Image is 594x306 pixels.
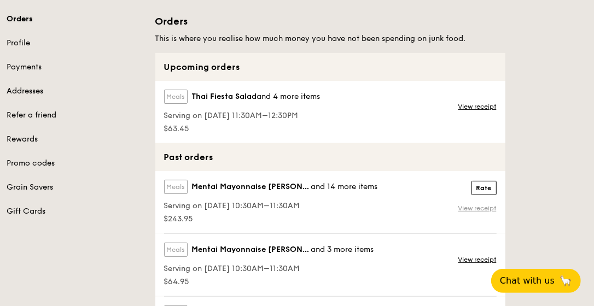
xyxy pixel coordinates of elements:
a: Refer a friend [7,110,142,121]
h1: Orders [155,14,505,29]
span: Chat with us [500,274,555,287]
a: Promo codes [7,158,142,169]
span: $63.45 [164,123,321,134]
label: Meals [164,90,188,104]
span: Thai Fiesta Salad [192,91,257,102]
span: $243.95 [164,214,377,225]
span: $64.95 [164,276,374,287]
a: Rewards [7,134,142,145]
label: Meals [164,180,188,194]
span: Serving on [DATE] 10:30AM–11:30AM [164,263,374,274]
span: Serving on [DATE] 11:30AM–12:30PM [164,110,321,121]
a: View receipt [458,102,497,111]
a: View receipt [458,204,497,213]
div: Upcoming orders [155,53,505,81]
h5: This is where you realise how much money you have not been spending on junk food. [155,33,505,44]
a: View receipt [458,255,497,264]
div: Past orders [155,143,505,171]
label: Meals [164,243,188,257]
span: Serving on [DATE] 10:30AM–11:30AM [164,201,377,211]
span: Mentai Mayonnaise [PERSON_NAME] [192,244,311,255]
a: Payments [7,62,142,73]
button: Chat with us🦙 [491,269,581,293]
button: Rate [471,181,497,195]
a: Gift Cards [7,206,142,217]
span: and 14 more items [311,182,377,191]
span: and 3 more items [311,245,374,254]
span: Mentai Mayonnaise [PERSON_NAME] [192,181,311,192]
span: and 4 more items [257,92,321,101]
a: Grain Savers [7,182,142,193]
a: Profile [7,38,142,49]
span: 🦙 [559,274,572,287]
a: Orders [7,14,142,25]
a: Addresses [7,86,142,97]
